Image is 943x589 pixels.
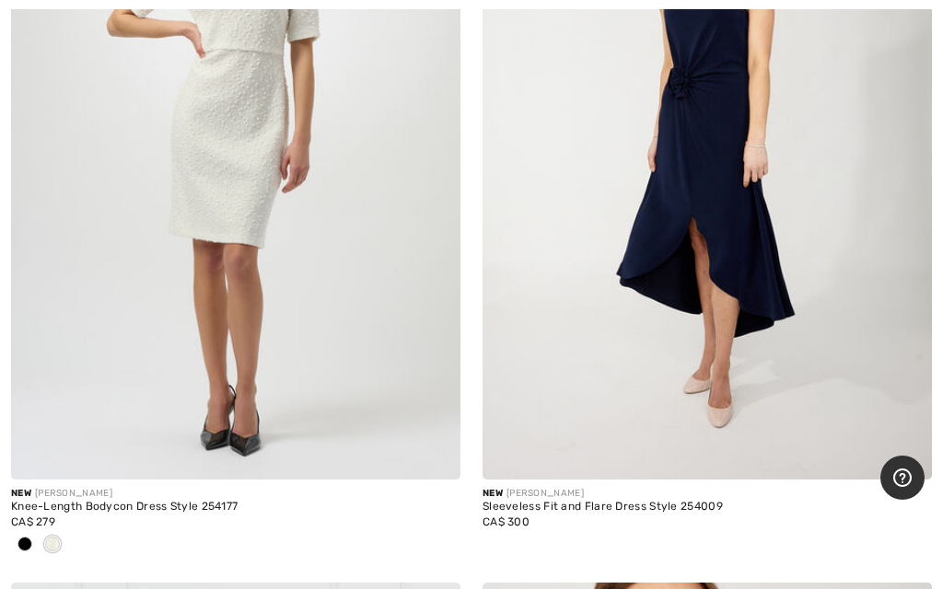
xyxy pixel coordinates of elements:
[11,487,460,501] div: [PERSON_NAME]
[880,456,925,502] iframe: Opens a widget where you can find more information
[39,530,66,560] div: Winter White
[11,501,460,514] div: Knee-Length Bodycon Dress Style 254177
[11,515,55,528] span: CA$ 279
[483,515,530,528] span: CA$ 300
[483,501,932,514] div: Sleeveless Fit and Flare Dress Style 254009
[11,530,39,560] div: Black
[11,488,31,499] span: New
[483,487,932,501] div: [PERSON_NAME]
[483,488,503,499] span: New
